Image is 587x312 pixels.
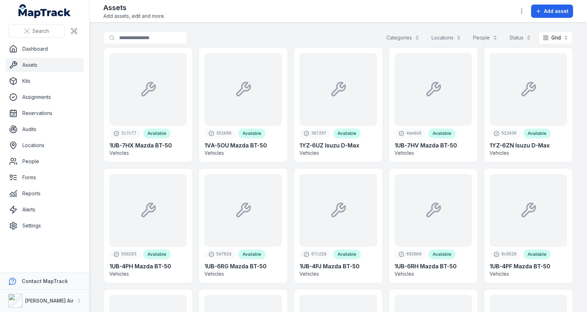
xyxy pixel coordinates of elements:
button: Categories [382,31,424,44]
span: Add assets, edit and more. [103,13,165,20]
a: Reservations [6,106,84,120]
span: Search [32,28,49,35]
button: Grid [538,31,573,44]
a: Reports [6,187,84,201]
a: People [6,154,84,168]
a: Kits [6,74,84,88]
a: Settings [6,219,84,233]
button: Search [8,24,65,38]
button: People [469,31,502,44]
a: Alerts [6,203,84,217]
h2: Assets [103,3,165,13]
a: MapTrack [19,4,71,18]
button: Status [505,31,536,44]
button: Add asset [531,5,573,18]
span: Add asset [544,8,568,15]
strong: [PERSON_NAME] Air [25,298,74,304]
a: Forms [6,170,84,184]
button: Locations [427,31,466,44]
a: Locations [6,138,84,152]
a: Audits [6,122,84,136]
strong: Contact MapTrack [22,278,68,284]
a: Assets [6,58,84,72]
a: Assignments [6,90,84,104]
a: Dashboard [6,42,84,56]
